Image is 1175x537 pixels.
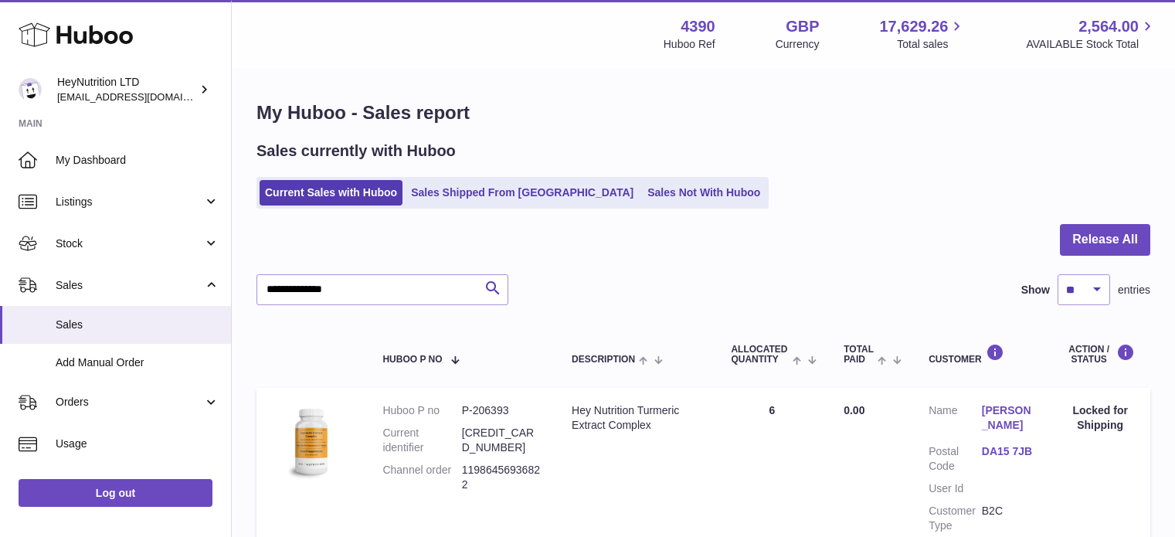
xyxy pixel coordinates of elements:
[897,37,966,52] span: Total sales
[56,355,219,370] span: Add Manual Order
[929,403,982,437] dt: Name
[929,481,982,496] dt: User Id
[19,78,42,101] img: info@heynutrition.com
[260,180,402,206] a: Current Sales with Huboo
[56,318,219,332] span: Sales
[382,463,461,492] dt: Channel order
[56,395,203,410] span: Orders
[462,426,541,455] dd: [CREDIT_CARD_NUMBER]
[776,37,820,52] div: Currency
[256,141,456,161] h2: Sales currently with Huboo
[1026,16,1156,52] a: 2,564.00 AVAILABLE Stock Total
[57,90,227,103] span: [EMAIL_ADDRESS][DOMAIN_NAME]
[19,479,212,507] a: Log out
[1065,344,1135,365] div: Action / Status
[982,504,1035,533] dd: B2C
[681,16,715,37] strong: 4390
[256,100,1150,125] h1: My Huboo - Sales report
[56,195,203,209] span: Listings
[731,345,788,365] span: ALLOCATED Quantity
[982,444,1035,459] a: DA15 7JB
[56,437,219,451] span: Usage
[1026,37,1156,52] span: AVAILABLE Stock Total
[572,403,700,433] div: Hey Nutrition Turmeric Extract Complex
[462,463,541,492] dd: 11986456936822
[462,403,541,418] dd: P-206393
[382,355,442,365] span: Huboo P no
[664,37,715,52] div: Huboo Ref
[382,426,461,455] dt: Current identifier
[1060,224,1150,256] button: Release All
[56,278,203,293] span: Sales
[786,16,819,37] strong: GBP
[572,355,635,365] span: Description
[272,403,349,481] img: 43901725567759.jpeg
[929,344,1034,365] div: Customer
[1078,16,1139,37] span: 2,564.00
[1118,283,1150,297] span: entries
[406,180,639,206] a: Sales Shipped From [GEOGRAPHIC_DATA]
[844,345,874,365] span: Total paid
[57,75,196,104] div: HeyNutrition LTD
[56,153,219,168] span: My Dashboard
[844,404,864,416] span: 0.00
[929,504,982,533] dt: Customer Type
[1065,403,1135,433] div: Locked for Shipping
[1021,283,1050,297] label: Show
[879,16,966,52] a: 17,629.26 Total sales
[382,403,461,418] dt: Huboo P no
[56,236,203,251] span: Stock
[982,403,1035,433] a: [PERSON_NAME]
[642,180,766,206] a: Sales Not With Huboo
[879,16,948,37] span: 17,629.26
[929,444,982,474] dt: Postal Code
